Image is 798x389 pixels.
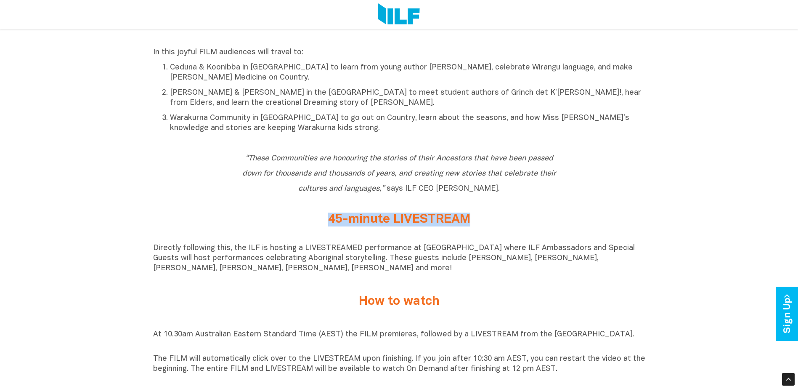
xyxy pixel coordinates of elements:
p: Ceduna & Koonibba in [GEOGRAPHIC_DATA] to learn from young author [PERSON_NAME], celebrate Wirang... [170,63,645,83]
img: Logo [378,3,420,26]
p: [PERSON_NAME] & [PERSON_NAME] in the [GEOGRAPHIC_DATA] to meet student authors of Grinch det K’[P... [170,88,645,108]
p: The FILM will automatically click over to the LIVESTREAM upon finishing. If you join after 10:30 ... [153,354,645,374]
h2: How to watch [241,295,557,309]
i: “These Communities are honouring the stories of their Ancestors that have been passed down for th... [242,155,556,192]
p: Directly following this, the ILF is hosting a LIVESTREAMED performance at [GEOGRAPHIC_DATA] where... [153,243,645,274]
p: In this joyful FILM audiences will travel to: [153,48,645,58]
h2: 45-minute LIVESTREAM [241,213,557,226]
div: Scroll Back to Top [782,373,795,386]
p: At 10.30am Australian Eastern Standard Time (AEST) the FILM premieres, followed by a LIVESTREAM f... [153,330,645,350]
span: says ILF CEO [PERSON_NAME]. [242,155,556,192]
p: Warakurna Community in [GEOGRAPHIC_DATA] to go out on Country, learn about the seasons, and how M... [170,113,645,133]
